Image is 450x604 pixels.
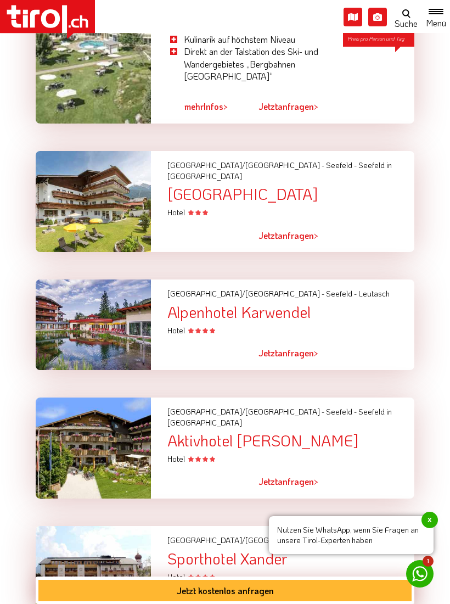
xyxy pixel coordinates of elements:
span: > [314,347,318,359]
span: 1 [423,556,434,567]
a: Jetztanfragen> [258,94,318,120]
a: Jetztanfragen> [258,340,318,366]
div: Sporthotel Xander [167,550,414,567]
span: Jetzt [258,347,278,359]
span: x [421,512,438,528]
span: > [223,100,228,112]
span: Preis pro Person und Tag [347,35,404,42]
span: > [314,476,318,487]
span: Hotel [167,454,215,464]
a: mehrInfos> [184,94,228,120]
span: Leutasch [358,288,390,299]
span: Seefeld - [326,288,357,299]
span: [GEOGRAPHIC_DATA]/[GEOGRAPHIC_DATA] - [167,535,324,545]
span: Jetzt [258,100,278,112]
i: Karte öffnen [344,8,362,26]
a: 1 Nutzen Sie WhatsApp, wenn Sie Fragen an unsere Tirol-Experten habenx [406,560,434,588]
a: Jetztanfragen> [258,223,318,248]
button: Toggle navigation [422,7,450,27]
span: Jetzt [258,230,278,241]
div: Aktivhotel [PERSON_NAME] [167,432,414,449]
span: Seefeld in [GEOGRAPHIC_DATA] [167,406,392,428]
span: mehr [184,100,204,112]
span: > [314,230,318,241]
span: [GEOGRAPHIC_DATA]/[GEOGRAPHIC_DATA] - [167,406,324,417]
li: Direkt an der Talstation des Ski- und Wandergebietes „Bergbahnen [GEOGRAPHIC_DATA]“ [167,46,327,82]
div: [GEOGRAPHIC_DATA] [167,186,414,203]
span: Seefeld - [326,406,357,417]
span: Seefeld in [GEOGRAPHIC_DATA] [167,160,392,181]
button: Jetzt kostenlos anfragen [38,580,412,601]
div: Alpenhotel Karwendel [167,304,414,321]
span: Nutzen Sie WhatsApp, wenn Sie Fragen an unsere Tirol-Experten haben [269,516,434,554]
span: Hotel [167,207,208,217]
span: Jetzt [258,476,278,487]
li: Kulinarik auf höchstem Niveau [167,33,327,46]
a: Jetztanfragen> [258,469,318,495]
span: Hotel [167,325,215,335]
i: Fotogalerie [368,8,387,26]
span: Seefeld - [326,160,357,170]
span: > [314,100,318,112]
span: [GEOGRAPHIC_DATA]/[GEOGRAPHIC_DATA] - [167,288,324,299]
span: [GEOGRAPHIC_DATA]/[GEOGRAPHIC_DATA] - [167,160,324,170]
span: Hotel [167,572,215,582]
